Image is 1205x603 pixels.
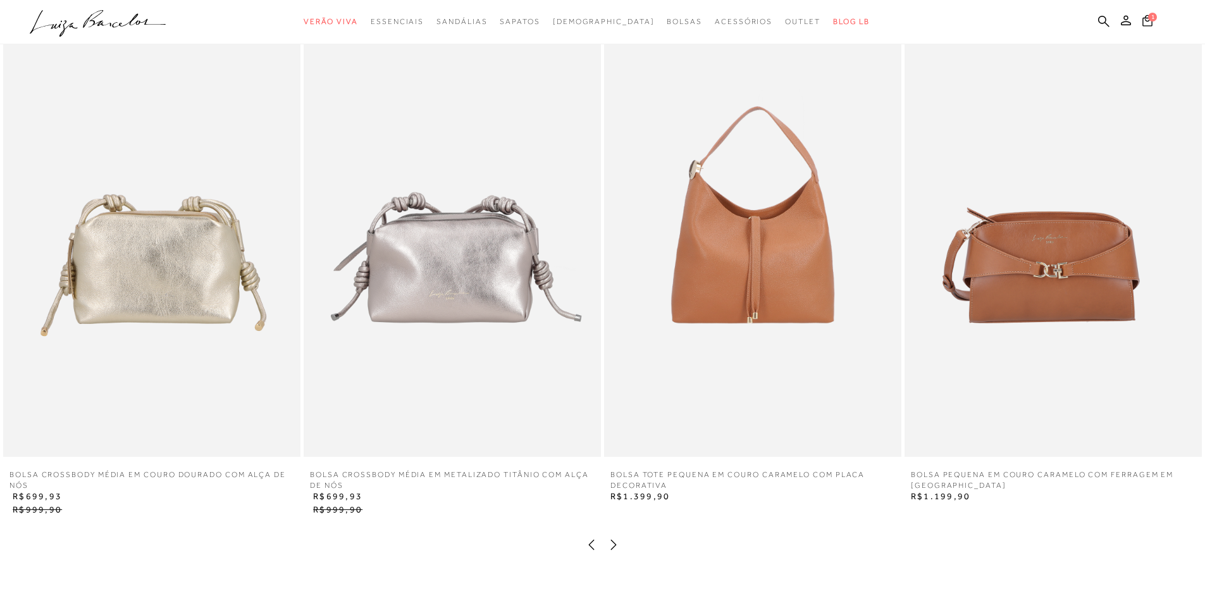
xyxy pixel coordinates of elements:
[13,504,62,514] span: R$999,90
[553,10,655,34] a: noSubCategoriesText
[604,11,901,457] img: BOLSA TOTE PEQUENA EM COURO CARAMELO COM PLACA DECORATIVA
[911,491,970,501] span: R$1.199,90
[3,469,300,491] a: BOLSA CROSSBODY MÉDIA EM COURO DOURADO COM ALÇA DE NÓS
[667,17,702,26] span: Bolsas
[500,17,540,26] span: Sapatos
[13,491,62,501] span: R$699,93
[905,11,1202,457] img: BOLSA PEQUENA EM COURO CARAMELO COM FERRAGEM EM GANCHO
[1139,14,1156,31] button: 1
[436,10,487,34] a: noSubCategoriesText
[833,10,870,34] a: BLOG LB
[500,10,540,34] a: noSubCategoriesText
[905,469,1202,491] a: BOLSA PEQUENA EM COURO CARAMELO COM FERRAGEM EM [GEOGRAPHIC_DATA]
[667,10,702,34] a: noSubCategoriesText
[3,11,300,457] img: BOLSA CROSSBODY MÉDIA EM COURO DOURADO COM ALÇA DE NÓS
[436,17,487,26] span: Sandálias
[371,10,424,34] a: noSubCategoriesText
[313,504,362,514] span: R$999,90
[604,469,901,491] a: BOLSA TOTE PEQUENA EM COURO CARAMELO COM PLACA DECORATIVA
[553,17,655,26] span: [DEMOGRAPHIC_DATA]
[610,491,670,501] span: R$1.399,90
[313,491,362,501] span: R$699,93
[785,17,820,26] span: Outlet
[1148,13,1157,22] span: 1
[371,17,424,26] span: Essenciais
[715,10,772,34] a: noSubCategoriesText
[715,17,772,26] span: Acessórios
[304,469,601,491] a: BOLSA CROSSBODY MÉDIA EM METALIZADO TITÂNIO COM ALÇA DE NÓS
[304,17,358,26] span: Verão Viva
[304,11,601,457] img: BOLSA CROSSBODY MÉDIA EM METALIZADO TITÂNIO COM ALÇA DE NÓS
[304,10,358,34] a: noSubCategoriesText
[833,17,870,26] span: BLOG LB
[785,10,820,34] a: noSubCategoriesText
